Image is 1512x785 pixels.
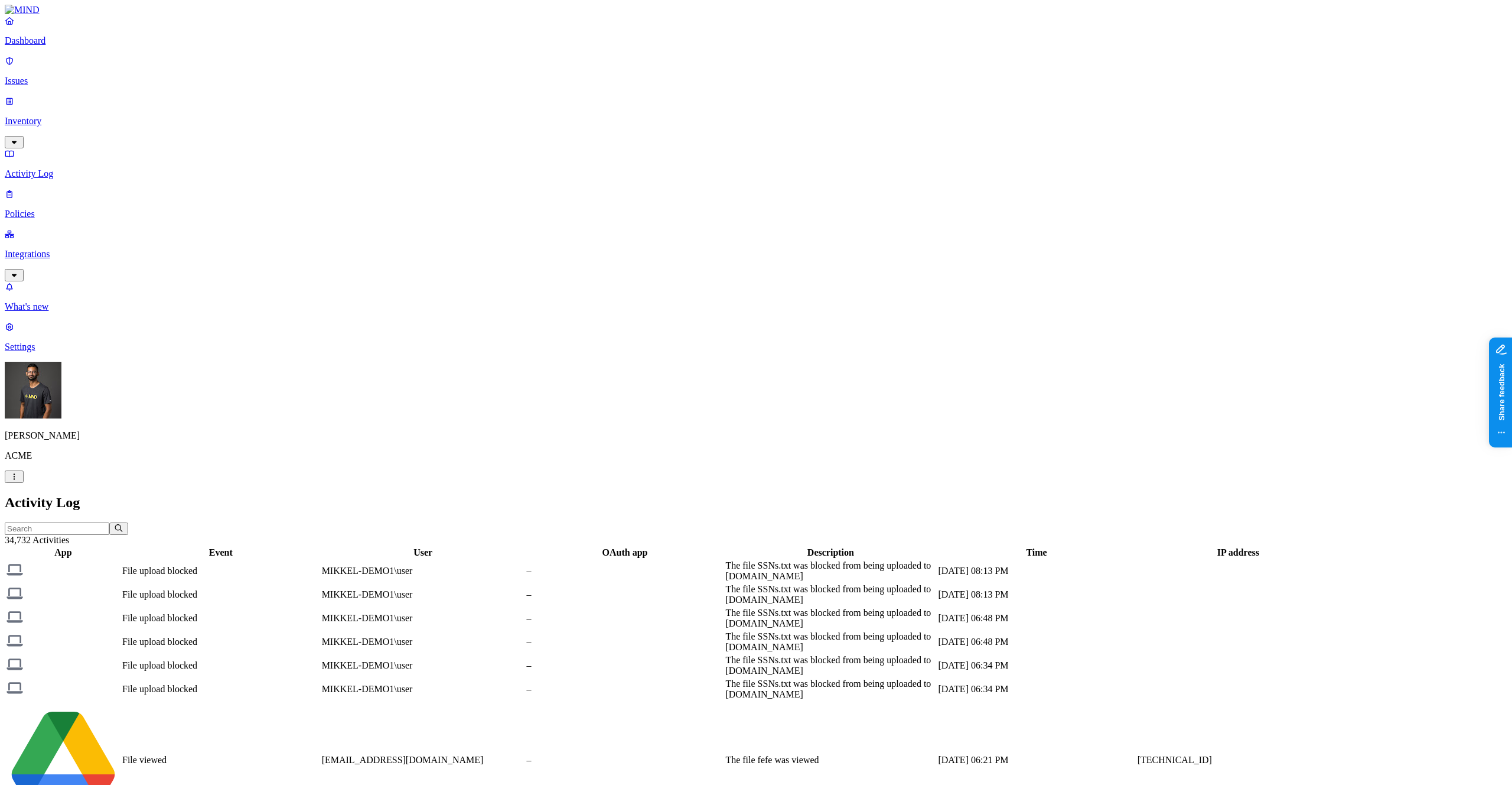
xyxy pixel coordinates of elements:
p: Activity Log [5,168,1507,179]
div: The file fefe was viewed [725,755,936,765]
div: Description [725,547,936,558]
p: What's new [5,301,1507,312]
a: Activity Log [5,148,1507,179]
div: File upload blocked [122,566,320,576]
span: MIKKEL-DEMO1\user [322,613,413,623]
span: 34,732 Activities [5,535,69,545]
p: Integrations [5,249,1507,259]
span: MIKKEL-DEMO1\user [322,566,413,576]
span: – [527,755,532,765]
p: Settings [5,342,1507,352]
div: File upload blocked [122,637,320,647]
div: The file SSNs.txt was blocked from being uploaded to [DOMAIN_NAME] [725,679,936,700]
span: – [527,566,532,576]
p: Inventory [5,116,1507,126]
div: The file SSNs.txt was blocked from being uploaded to [DOMAIN_NAME] [725,560,936,582]
p: Issues [5,76,1507,86]
div: The file SSNs.txt was blocked from being uploaded to [DOMAIN_NAME] [725,608,936,629]
p: ACME [5,450,1507,461]
p: [PERSON_NAME] [5,430,1507,441]
div: Time [938,547,1135,558]
span: – [527,637,532,647]
img: endpoint [6,609,23,625]
a: Issues [5,56,1507,86]
img: MIND [5,5,40,15]
a: Policies [5,189,1507,219]
div: Event [122,547,320,558]
a: Dashboard [5,15,1507,46]
span: [DATE] 06:34 PM [938,660,1008,670]
div: The file SSNs.txt was blocked from being uploaded to [DOMAIN_NAME] [725,631,936,653]
p: Dashboard [5,35,1507,46]
div: File viewed [122,755,320,765]
span: – [527,589,532,599]
div: [TECHNICAL_ID] [1138,755,1339,765]
span: MIKKEL-DEMO1\user [322,589,413,599]
a: Integrations [5,229,1507,280]
div: The file SSNs.txt was blocked from being uploaded to [DOMAIN_NAME] [725,655,936,676]
div: File upload blocked [122,589,320,600]
span: [DATE] 08:13 PM [938,589,1008,599]
a: Settings [5,322,1507,352]
div: User [322,547,524,558]
span: [DATE] 06:34 PM [938,684,1008,694]
a: MIND [5,5,1507,15]
span: MIKKEL-DEMO1\user [322,660,413,670]
span: MIKKEL-DEMO1\user [322,684,413,694]
div: File upload blocked [122,684,320,695]
a: Inventory [5,96,1507,147]
a: What's new [5,281,1507,312]
img: endpoint [6,632,23,649]
span: [DATE] 06:48 PM [938,613,1008,623]
div: App [6,547,120,558]
img: Amit Cohen [5,362,61,419]
span: – [527,684,532,694]
span: [DATE] 06:21 PM [938,755,1008,765]
div: The file SSNs.txt was blocked from being uploaded to [DOMAIN_NAME] [725,584,936,605]
div: File upload blocked [122,660,320,671]
h2: Activity Log [5,495,1507,511]
img: endpoint [6,562,23,578]
span: – [527,660,532,670]
span: – [527,613,532,623]
span: MIKKEL-DEMO1\user [322,637,413,647]
img: endpoint [6,656,23,673]
img: endpoint [6,680,23,696]
input: Search [5,523,109,535]
img: endpoint [6,585,23,602]
div: IP address [1138,547,1339,558]
span: [DATE] 06:48 PM [938,637,1008,647]
div: OAuth app [527,547,724,558]
span: [DATE] 08:13 PM [938,566,1008,576]
div: File upload blocked [122,613,320,624]
p: Policies [5,209,1507,219]
span: [EMAIL_ADDRESS][DOMAIN_NAME] [322,755,484,765]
